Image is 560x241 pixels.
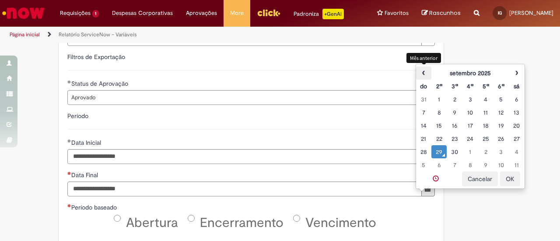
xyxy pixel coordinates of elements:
th: Terça-feira [447,80,462,93]
div: 15 September 2025 13:46:03 Monday [434,121,444,130]
div: 01 October 2025 13:46:03 Wednesday [465,147,476,156]
a: Página inicial [10,31,40,38]
div: 01 September 2025 13:46:03 Monday [434,95,444,104]
div: 23 September 2025 13:46:03 Tuesday [449,134,460,143]
span: Vencimento [305,214,376,231]
div: 17 September 2025 13:46:03 Wednesday [465,121,476,130]
div: 31 August 2025 13:46:03 Sunday [418,95,429,104]
span: Abertura [126,214,178,231]
div: 24 September 2025 13:46:03 Wednesday [465,134,476,143]
button: OK [500,171,520,186]
span: More [230,9,244,17]
div: 09 September 2025 13:46:03 Tuesday [449,108,460,117]
span: Favoritos [385,9,409,17]
label: Período [67,112,88,120]
span: Data Inicial [71,139,103,147]
th: setembro 2025. Alternar mês [431,66,509,80]
input: Data Final [67,182,422,196]
span: Requisições [60,9,91,17]
span: Obrigatório Preenchido [67,80,71,84]
div: 09 October 2025 13:46:03 Thursday [480,161,491,169]
span: Encerramento [200,214,283,231]
div: 28 September 2025 13:46:03 Sunday [418,147,429,156]
div: Escolher data [416,64,525,189]
div: 05 September 2025 13:46:03 Friday [496,95,507,104]
span: Aprovado [71,91,417,105]
span: 1 [92,10,99,17]
div: 08 October 2025 13:46:03 Wednesday [465,161,476,169]
div: 03 October 2025 13:46:03 Friday [496,147,507,156]
th: Domingo [416,80,431,93]
div: 21 September 2025 13:46:03 Sunday [418,134,429,143]
div: 19 September 2025 13:46:03 Friday [496,121,507,130]
th: Próximo mês [509,66,524,80]
div: 12 September 2025 13:46:03 Friday [496,108,507,117]
div: 08 September 2025 13:46:03 Monday [434,108,444,117]
div: 11 September 2025 13:46:03 Thursday [480,108,491,117]
th: Segunda-feira [431,80,447,93]
th: Mês anterior [416,66,431,80]
div: 02 October 2025 13:46:03 Thursday [480,147,491,156]
div: 30 September 2025 13:46:03 Tuesday [449,147,460,156]
div: 10 September 2025 13:46:03 Wednesday [465,108,476,117]
span: Necessários [67,171,71,175]
th: Sábado [509,80,524,93]
span: Período baseado [71,203,119,211]
div: 25 September 2025 13:46:03 Thursday [480,134,491,143]
span: Rascunhos [429,9,461,17]
div: 22 September 2025 13:46:03 Monday [434,134,444,143]
div: 03 September 2025 13:46:03 Wednesday [465,95,476,104]
th: Quarta-feira [462,80,478,93]
a: Relatório ServiceNow – Variáveis [59,31,137,38]
div: Mês anterior [406,53,441,63]
div: 27 September 2025 13:46:03 Saturday [511,134,522,143]
div: 04 October 2025 13:46:03 Saturday [511,147,522,156]
img: ServiceNow [1,4,46,22]
div: Padroniza [294,9,344,19]
a: Mostrando o selecionador de data.Alternar selecionador de data/hora [416,171,455,186]
span: Data Final [71,171,100,179]
span: Status de Aprovação [71,80,130,87]
a: Rascunhos [422,9,461,17]
div: 18 September 2025 13:46:03 Thursday [480,121,491,130]
p: +GenAi [322,9,344,19]
div: 02 September 2025 13:46:03 Tuesday [449,95,460,104]
input: Data Inicial 01 August 2025 13:46:43 Friday [67,149,422,164]
div: 20 September 2025 13:46:03 Saturday [511,121,522,130]
div: 06 October 2025 13:46:03 Monday [434,161,444,169]
div: 07 September 2025 13:46:03 Sunday [418,108,429,117]
span: IG [498,10,502,16]
span: [PERSON_NAME] [509,9,553,17]
div: 11 October 2025 13:46:03 Saturday [511,161,522,169]
label: Filtros de Exportação [67,53,125,61]
div: O seletor de data/hora foi aberto.Mostrando o selecionador de data.29 September 2025 13:46:03 Monday [434,147,444,156]
button: Cancelar [462,171,498,186]
div: 06 September 2025 13:46:03 Saturday [511,95,522,104]
div: 05 October 2025 13:46:03 Sunday [418,161,429,169]
span: Necessários [67,204,71,207]
div: 04 September 2025 13:46:03 Thursday [480,95,491,104]
img: click_logo_yellow_360x200.png [257,6,280,19]
div: 26 September 2025 13:46:03 Friday [496,134,507,143]
span: Aprovações [186,9,217,17]
span: Obrigatório Preenchido [67,139,71,143]
div: 13 September 2025 13:46:03 Saturday [511,108,522,117]
div: 10 October 2025 13:46:03 Friday [496,161,507,169]
div: 14 September 2025 13:46:03 Sunday [418,121,429,130]
span: Despesas Corporativas [112,9,173,17]
div: 07 October 2025 13:46:03 Tuesday [449,161,460,169]
ul: Trilhas de página [7,27,367,43]
th: Sexta-feira [493,80,509,93]
th: Quinta-feira [478,80,493,93]
div: 16 September 2025 13:46:03 Tuesday [449,121,460,130]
